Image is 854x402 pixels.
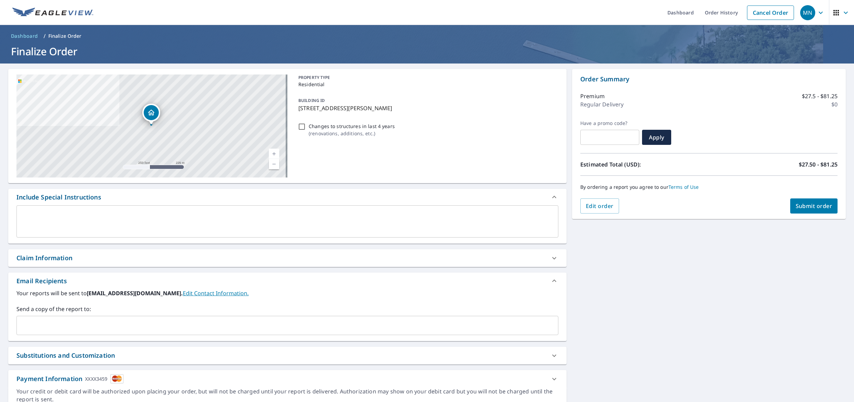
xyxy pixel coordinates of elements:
a: EditContactInfo [183,289,249,297]
p: [STREET_ADDRESS][PERSON_NAME] [298,104,556,112]
a: Dashboard [8,31,41,42]
p: PROPERTY TYPE [298,74,556,81]
label: Send a copy of the report to: [16,305,558,313]
img: cardImage [110,374,123,383]
p: $27.50 - $81.25 [799,160,838,169]
div: Substitutions and Customization [16,351,115,360]
h1: Finalize Order [8,44,846,58]
div: XXXX3459 [85,374,107,383]
p: $27.5 - $81.25 [802,92,838,100]
p: Residential [298,81,556,88]
label: Your reports will be sent to [16,289,558,297]
p: $0 [831,100,838,108]
a: Terms of Use [668,184,699,190]
span: Submit order [796,202,832,210]
p: BUILDING ID [298,97,325,103]
li: / [44,32,46,40]
nav: breadcrumb [8,31,846,42]
div: Claim Information [16,253,72,263]
button: Edit order [580,198,619,214]
div: MN [800,5,815,20]
a: Cancel Order [747,5,794,20]
p: ( renovations, additions, etc. ) [309,130,395,137]
p: Estimated Total (USD): [580,160,709,169]
button: Submit order [790,198,838,214]
label: Have a promo code? [580,120,639,126]
button: Apply [642,130,671,145]
p: Changes to structures in last 4 years [309,123,395,130]
a: Current Level 17, Zoom In [269,149,279,159]
img: EV Logo [12,8,93,18]
div: Include Special Instructions [8,189,567,205]
a: Current Level 17, Zoom Out [269,159,279,169]
p: Premium [580,92,605,100]
div: Email Recipients [16,276,67,286]
span: Dashboard [11,33,38,39]
p: Finalize Order [48,33,82,39]
div: Dropped pin, building 1, Residential property, 5209 Pruitt Dr The Colony, TX 75056 [142,104,160,125]
span: Apply [648,134,666,141]
div: Payment Information [16,374,123,383]
p: Order Summary [580,74,838,84]
span: Edit order [586,202,614,210]
p: Regular Delivery [580,100,624,108]
div: Include Special Instructions [16,193,101,202]
div: Payment InformationXXXX3459cardImage [8,370,567,388]
div: Email Recipients [8,273,567,289]
b: [EMAIL_ADDRESS][DOMAIN_NAME]. [87,289,183,297]
div: Claim Information [8,249,567,267]
p: By ordering a report you agree to our [580,184,838,190]
div: Substitutions and Customization [8,347,567,364]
